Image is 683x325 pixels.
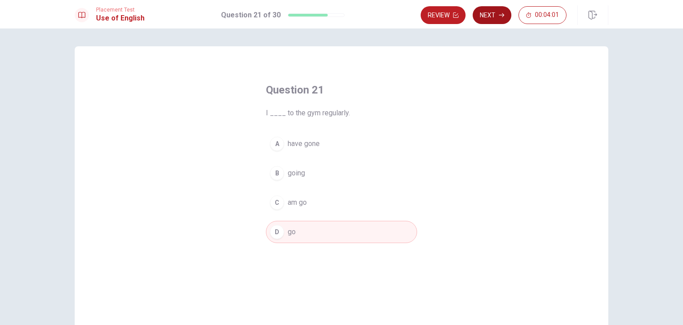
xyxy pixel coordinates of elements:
button: Ahave gone [266,133,417,155]
span: going [288,168,305,179]
span: I ____ to the gym regularly. [266,108,417,118]
h4: Question 21 [266,83,417,97]
span: Placement Test [96,7,145,13]
div: A [270,137,284,151]
button: Dgo [266,221,417,243]
span: am go [288,197,307,208]
button: Cam go [266,191,417,214]
button: 00:04:01 [518,6,566,24]
span: have gone [288,138,320,149]
h1: Use of English [96,13,145,24]
button: Next [473,6,511,24]
span: go [288,227,296,237]
div: C [270,195,284,210]
h1: Question 21 of 30 [221,10,281,20]
div: D [270,225,284,239]
div: B [270,166,284,180]
span: 00:04:01 [535,12,559,19]
button: Bgoing [266,162,417,184]
button: Review [421,6,466,24]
